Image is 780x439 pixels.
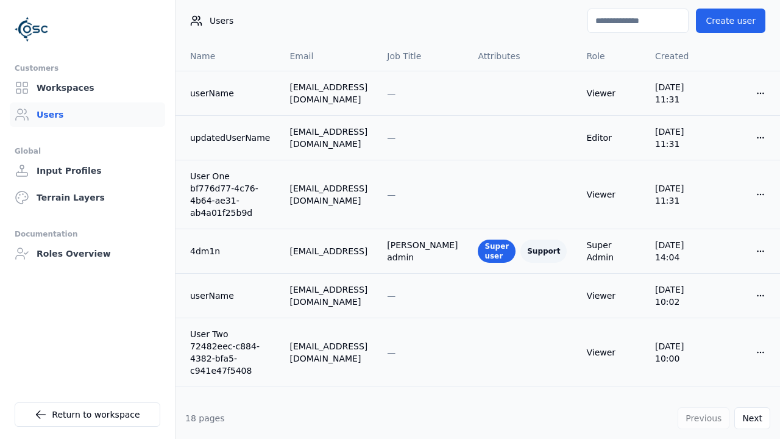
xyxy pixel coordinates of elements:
[15,144,160,159] div: Global
[210,15,233,27] span: Users
[586,132,636,144] div: Editor
[387,239,458,263] div: [PERSON_NAME] admin
[586,188,636,201] div: Viewer
[10,241,165,266] a: Roles Overview
[190,328,270,377] a: User Two 72482eec-c884-4382-bfa5-c941e47f5408
[15,12,49,46] img: Logo
[655,81,707,105] div: [DATE] 11:31
[190,87,270,99] a: userName
[520,240,567,263] div: Support
[586,346,636,359] div: Viewer
[645,41,717,71] th: Created
[280,41,377,71] th: Email
[696,9,765,33] button: Create user
[190,170,270,219] a: User One bf776d77-4c76-4b64-ae31-ab4a01f25b9d
[15,61,160,76] div: Customers
[377,41,468,71] th: Job Title
[15,402,160,427] a: Return to workspace
[289,126,367,150] div: [EMAIL_ADDRESS][DOMAIN_NAME]
[175,41,280,71] th: Name
[387,348,395,357] span: —
[387,133,395,143] span: —
[15,227,160,241] div: Documentation
[10,159,165,183] a: Input Profiles
[655,340,707,365] div: [DATE] 10:00
[10,185,165,210] a: Terrain Layers
[655,239,707,263] div: [DATE] 14:04
[190,245,270,257] a: 4dm1n
[586,290,636,302] div: Viewer
[655,126,707,150] div: [DATE] 11:31
[289,182,367,207] div: [EMAIL_ADDRESS][DOMAIN_NAME]
[655,182,707,207] div: [DATE] 11:31
[190,132,270,144] a: updatedUserName
[655,284,707,308] div: [DATE] 10:02
[468,41,576,71] th: Attributes
[387,88,395,98] span: —
[387,190,395,199] span: —
[576,41,645,71] th: Role
[10,76,165,100] a: Workspaces
[734,407,770,429] button: Next
[478,240,516,263] div: Super user
[289,81,367,105] div: [EMAIL_ADDRESS][DOMAIN_NAME]
[190,290,270,302] a: userName
[289,340,367,365] div: [EMAIL_ADDRESS][DOMAIN_NAME]
[185,413,225,423] span: 18 pages
[10,102,165,127] a: Users
[289,245,367,257] div: [EMAIL_ADDRESS]
[586,239,636,263] div: Super Admin
[586,87,636,99] div: Viewer
[387,291,395,301] span: —
[289,284,367,308] div: [EMAIL_ADDRESS][DOMAIN_NAME]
